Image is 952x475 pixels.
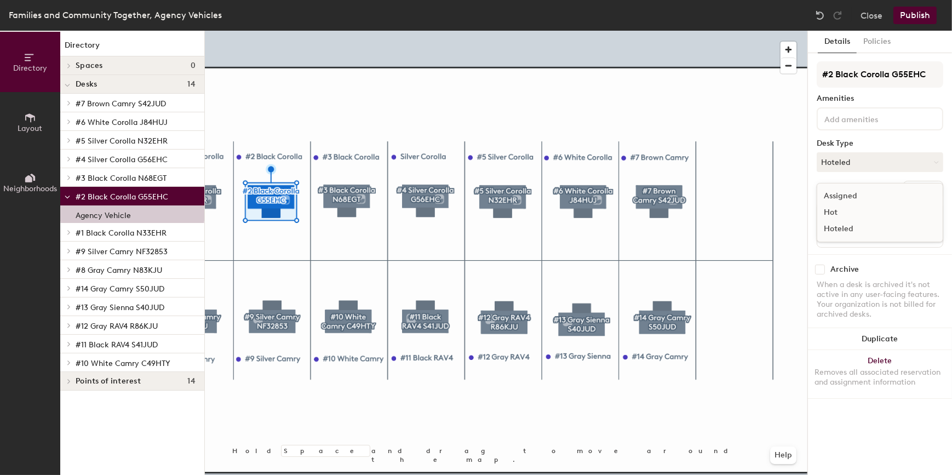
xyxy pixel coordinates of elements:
span: #10 White Camry C49HTY [76,359,170,368]
div: Removes all associated reservation and assignment information [815,368,945,387]
div: Archive [830,265,859,274]
span: Layout [18,124,43,133]
button: Ungroup [903,181,943,199]
button: Close [861,7,882,24]
span: #9 Silver Camry NF32853 [76,247,168,256]
span: #11 Black RAV4 S41JUD [76,340,158,350]
img: Redo [832,10,843,21]
span: Desks [76,80,97,89]
button: DeleteRemoves all associated reservation and assignment information [808,350,952,398]
span: #4 Silver Corolla G56EHC [76,155,168,164]
button: Duplicate [808,328,952,350]
h1: Directory [60,39,204,56]
span: #12 Gray RAV4 R86KJU [76,322,158,331]
span: #13 Gray Sienna S40JUD [76,303,164,312]
img: Undo [815,10,825,21]
span: #1 Black Corolla N33EHR [76,228,167,238]
button: Help [770,447,796,464]
span: #7 Brown Camry S42JUD [76,99,166,108]
span: Neighborhoods [3,184,57,193]
span: #14 Gray Camry S50JUD [76,284,164,294]
span: Spaces [76,61,103,70]
button: Policies [857,31,897,53]
span: #6 White Corolla J84HUJ [76,118,168,127]
button: Details [818,31,857,53]
div: When a desk is archived it's not active in any user-facing features. Your organization is not bil... [817,280,943,319]
div: Assigned [817,188,927,204]
span: 0 [191,61,196,70]
span: #8 Gray Camry N83KJU [76,266,162,275]
button: Hoteled [817,152,943,172]
div: Hoteled [817,221,927,237]
span: 14 [187,80,196,89]
div: Amenities [817,94,943,103]
p: Agency Vehicle [76,208,131,220]
span: Points of interest [76,377,141,386]
input: Add amenities [822,112,921,125]
span: 14 [187,377,196,386]
div: Hot [817,204,927,221]
span: #2 Black Corolla G55EHC [76,192,168,202]
span: Directory [13,64,47,73]
div: Desk Type [817,139,943,148]
span: #5 Silver Corolla N32EHR [76,136,168,146]
button: Publish [893,7,937,24]
span: #3 Black Corolla N68EGT [76,174,167,183]
div: Families and Community Together, Agency Vehicles [9,8,222,22]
